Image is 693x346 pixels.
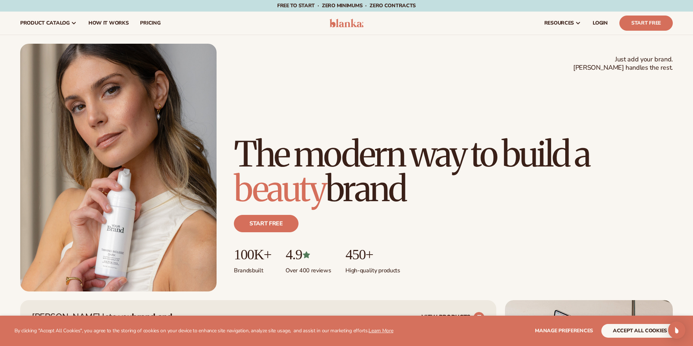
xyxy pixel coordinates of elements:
[20,44,217,291] img: Female holding tanning mousse.
[14,328,393,334] p: By clicking "Accept All Cookies", you agree to the storing of cookies on your device to enhance s...
[539,12,587,35] a: resources
[83,12,135,35] a: How It Works
[422,312,485,323] a: VIEW PRODUCTS
[330,19,364,27] img: logo
[286,247,331,263] p: 4.9
[601,324,679,338] button: accept all cookies
[345,247,400,263] p: 450+
[234,263,271,274] p: Brands built
[234,137,673,206] h1: The modern way to build a brand
[234,167,326,211] span: beauty
[544,20,574,26] span: resources
[277,2,416,9] span: Free to start · ZERO minimums · ZERO contracts
[134,12,166,35] a: pricing
[140,20,160,26] span: pricing
[587,12,614,35] a: LOGIN
[535,327,593,334] span: Manage preferences
[286,263,331,274] p: Over 400 reviews
[234,247,271,263] p: 100K+
[345,263,400,274] p: High-quality products
[619,16,673,31] a: Start Free
[14,12,83,35] a: product catalog
[369,327,393,334] a: Learn More
[668,321,685,339] div: Open Intercom Messenger
[573,55,673,72] span: Just add your brand. [PERSON_NAME] handles the rest.
[234,215,298,232] a: Start free
[535,324,593,338] button: Manage preferences
[88,20,129,26] span: How It Works
[20,20,70,26] span: product catalog
[593,20,608,26] span: LOGIN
